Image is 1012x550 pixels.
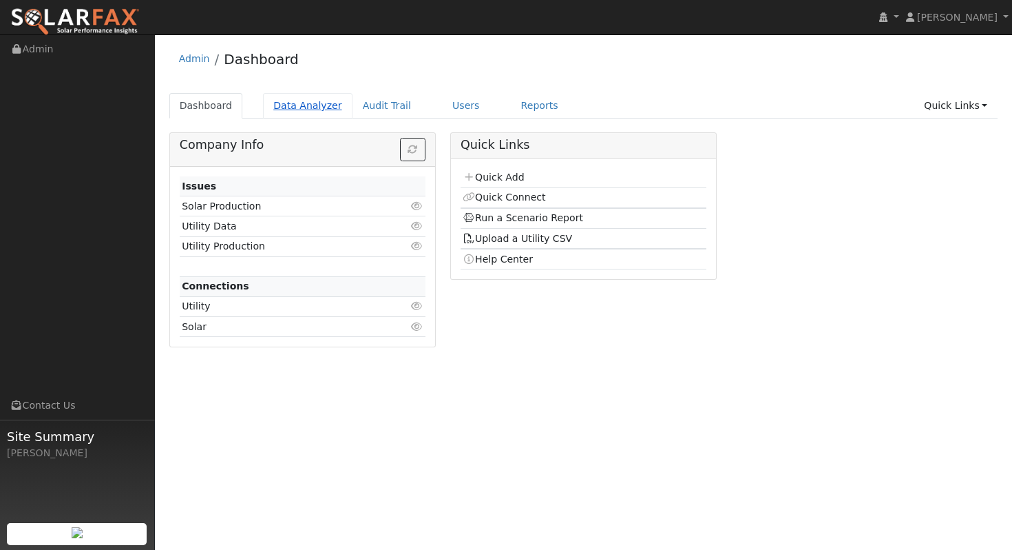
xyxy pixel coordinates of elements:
i: Click to view [411,322,423,332]
td: Utility [180,296,386,316]
td: Solar [180,317,386,337]
h5: Company Info [180,138,425,152]
a: Help Center [463,254,533,265]
a: Upload a Utility CSV [463,233,572,244]
h5: Quick Links [461,138,706,152]
a: Admin [179,53,210,64]
td: Utility Data [180,216,386,236]
img: SolarFax [10,8,140,37]
strong: Issues [182,181,216,192]
i: Click to view [411,241,423,251]
a: Audit Trail [352,93,421,119]
span: Site Summary [7,427,147,446]
span: [PERSON_NAME] [917,12,998,23]
a: Quick Add [463,172,524,183]
a: Reports [511,93,569,119]
img: retrieve [72,527,83,538]
td: Utility Production [180,236,386,256]
strong: Connections [182,281,249,292]
a: Run a Scenario Report [463,212,583,223]
a: Data Analyzer [263,93,352,119]
a: Quick Links [914,93,998,119]
td: Solar Production [180,196,386,216]
div: [PERSON_NAME] [7,446,147,460]
a: Users [442,93,490,119]
a: Quick Connect [463,192,545,203]
i: Click to view [411,201,423,211]
a: Dashboard [169,93,243,119]
i: Click to view [411,301,423,311]
i: Click to view [411,221,423,231]
a: Dashboard [224,51,299,68]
